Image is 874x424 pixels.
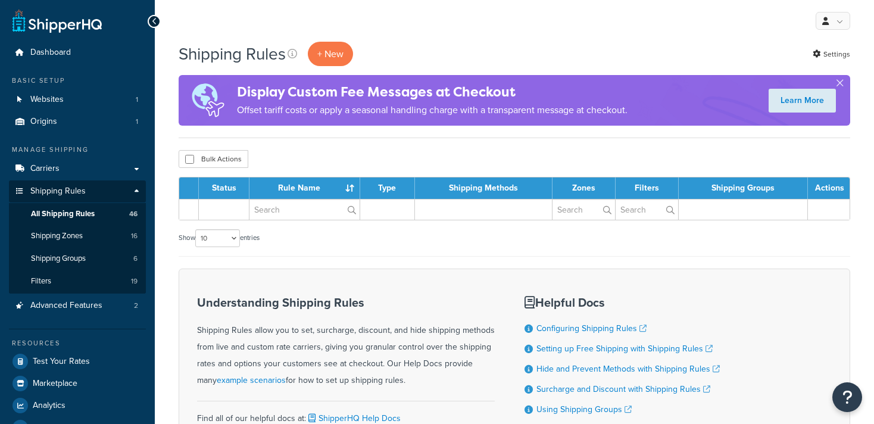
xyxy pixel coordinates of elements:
[9,111,146,133] li: Origins
[30,48,71,58] span: Dashboard
[9,270,146,292] li: Filters
[179,150,248,168] button: Bulk Actions
[9,351,146,372] a: Test Your Rates
[616,177,679,199] th: Filters
[33,379,77,389] span: Marketplace
[360,177,415,199] th: Type
[33,401,65,411] span: Analytics
[9,203,146,225] li: All Shipping Rules
[813,46,850,63] a: Settings
[31,276,51,286] span: Filters
[9,158,146,180] a: Carriers
[199,177,249,199] th: Status
[9,248,146,270] li: Shipping Groups
[33,357,90,367] span: Test Your Rates
[9,42,146,64] a: Dashboard
[217,374,286,386] a: example scenarios
[9,89,146,111] li: Websites
[9,248,146,270] a: Shipping Groups 6
[237,102,628,119] p: Offset tariff costs or apply a seasonal handling charge with a transparent message at checkout.
[536,322,647,335] a: Configuring Shipping Rules
[136,117,138,127] span: 1
[9,225,146,247] li: Shipping Zones
[769,89,836,113] a: Learn More
[131,231,138,241] span: 16
[179,42,286,66] h1: Shipping Rules
[9,76,146,86] div: Basic Setup
[9,295,146,317] li: Advanced Features
[9,180,146,202] a: Shipping Rules
[9,89,146,111] a: Websites 1
[553,177,616,199] th: Zones
[129,209,138,219] span: 46
[30,95,64,105] span: Websites
[31,254,86,264] span: Shipping Groups
[197,296,495,309] h3: Understanding Shipping Rules
[179,75,237,126] img: duties-banner-06bc72dcb5fe05cb3f9472aba00be2ae8eb53ab6f0d8bb03d382ba314ac3c341.png
[134,301,138,311] span: 2
[679,177,808,199] th: Shipping Groups
[525,296,720,309] h3: Helpful Docs
[197,296,495,389] div: Shipping Rules allow you to set, surcharge, discount, and hide shipping methods from live and cus...
[179,229,260,247] label: Show entries
[9,111,146,133] a: Origins 1
[9,145,146,155] div: Manage Shipping
[30,186,86,197] span: Shipping Rules
[31,209,95,219] span: All Shipping Rules
[9,225,146,247] a: Shipping Zones 16
[237,82,628,102] h4: Display Custom Fee Messages at Checkout
[30,164,60,174] span: Carriers
[9,395,146,416] a: Analytics
[195,229,240,247] select: Showentries
[31,231,83,241] span: Shipping Zones
[9,270,146,292] a: Filters 19
[808,177,850,199] th: Actions
[536,403,632,416] a: Using Shipping Groups
[30,301,102,311] span: Advanced Features
[9,295,146,317] a: Advanced Features 2
[553,199,615,220] input: Search
[832,382,862,412] button: Open Resource Center
[308,42,353,66] p: + New
[616,199,678,220] input: Search
[9,338,146,348] div: Resources
[536,383,710,395] a: Surcharge and Discount with Shipping Rules
[30,117,57,127] span: Origins
[133,254,138,264] span: 6
[13,9,102,33] a: ShipperHQ Home
[415,177,553,199] th: Shipping Methods
[249,177,360,199] th: Rule Name
[536,342,713,355] a: Setting up Free Shipping with Shipping Rules
[9,373,146,394] a: Marketplace
[136,95,138,105] span: 1
[131,276,138,286] span: 19
[249,199,360,220] input: Search
[9,180,146,294] li: Shipping Rules
[536,363,720,375] a: Hide and Prevent Methods with Shipping Rules
[9,203,146,225] a: All Shipping Rules 46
